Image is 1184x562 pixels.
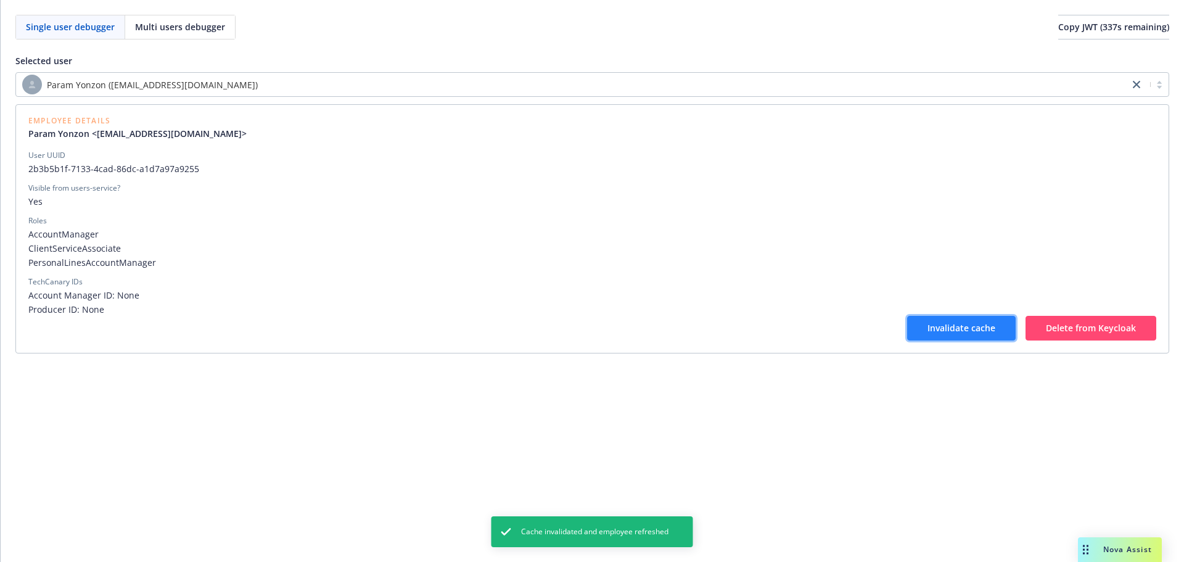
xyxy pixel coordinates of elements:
[26,20,115,33] span: Single user debugger
[28,117,257,125] span: Employee Details
[15,55,72,67] span: Selected user
[47,78,258,91] span: Param Yonzon ([EMAIL_ADDRESS][DOMAIN_NAME])
[28,183,120,194] div: Visible from users-service?
[1103,544,1152,555] span: Nova Assist
[28,242,1156,255] span: ClientServiceAssociate
[1078,537,1093,562] div: Drag to move
[1078,537,1162,562] button: Nova Assist
[22,75,1123,94] span: Param Yonzon ([EMAIL_ADDRESS][DOMAIN_NAME])
[28,150,65,161] div: User UUID
[1046,322,1136,334] span: Delete from Keycloak
[28,303,1156,316] span: Producer ID: None
[1058,15,1169,39] button: Copy JWT (337s remaining)
[28,215,47,226] div: Roles
[1026,316,1156,341] button: Delete from Keycloak
[28,195,1156,208] span: Yes
[28,162,1156,175] span: 2b3b5b1f-7133-4cad-86dc-a1d7a97a9255
[28,127,257,140] a: Param Yonzon <[EMAIL_ADDRESS][DOMAIN_NAME]>
[521,526,668,537] span: Cache invalidated and employee refreshed
[1058,21,1169,33] span: Copy JWT ( 337 s remaining)
[28,289,1156,302] span: Account Manager ID: None
[135,20,225,33] span: Multi users debugger
[28,228,1156,241] span: AccountManager
[907,316,1016,341] button: Invalidate cache
[28,276,83,287] div: TechCanary IDs
[28,256,1156,269] span: PersonalLinesAccountManager
[927,322,995,334] span: Invalidate cache
[1129,77,1144,92] a: close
